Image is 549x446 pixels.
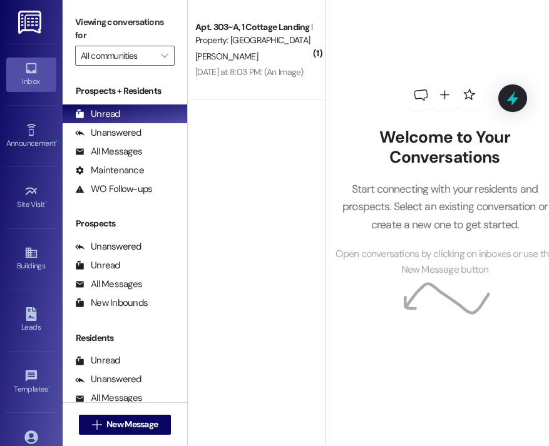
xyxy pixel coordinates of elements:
a: Leads [6,303,56,337]
label: Viewing conversations for [75,13,175,46]
input: All communities [81,46,155,66]
i:  [161,51,168,61]
a: Buildings [6,242,56,276]
div: Unanswered [75,240,141,253]
div: Unread [75,259,120,272]
div: Prospects + Residents [63,84,187,98]
i:  [92,420,101,430]
a: Templates • [6,365,56,399]
span: [PERSON_NAME] [195,51,258,62]
div: Unanswered [75,126,141,139]
div: Unread [75,108,120,121]
div: New Inbounds [75,296,148,310]
a: Site Visit • [6,181,56,215]
button: New Message [79,415,172,435]
div: WO Follow-ups [75,183,152,196]
div: All Messages [75,145,142,158]
div: Unanswered [75,373,141,386]
div: Residents [63,332,187,345]
div: Prospects [63,217,187,230]
div: Maintenance [75,164,144,177]
div: Unread [75,354,120,367]
span: New Message [106,418,158,431]
span: • [56,137,58,146]
div: All Messages [75,392,142,405]
div: Apt. 303~A, 1 Cottage Landing Properties LLC [195,21,311,34]
div: Property: [GEOGRAPHIC_DATA] [GEOGRAPHIC_DATA] [195,34,311,47]
div: [DATE] at 8:03 PM: (An Image) [195,66,304,78]
div: All Messages [75,278,142,291]
a: Inbox [6,58,56,91]
img: ResiDesk Logo [18,11,44,34]
span: • [48,383,50,392]
span: • [45,198,47,207]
